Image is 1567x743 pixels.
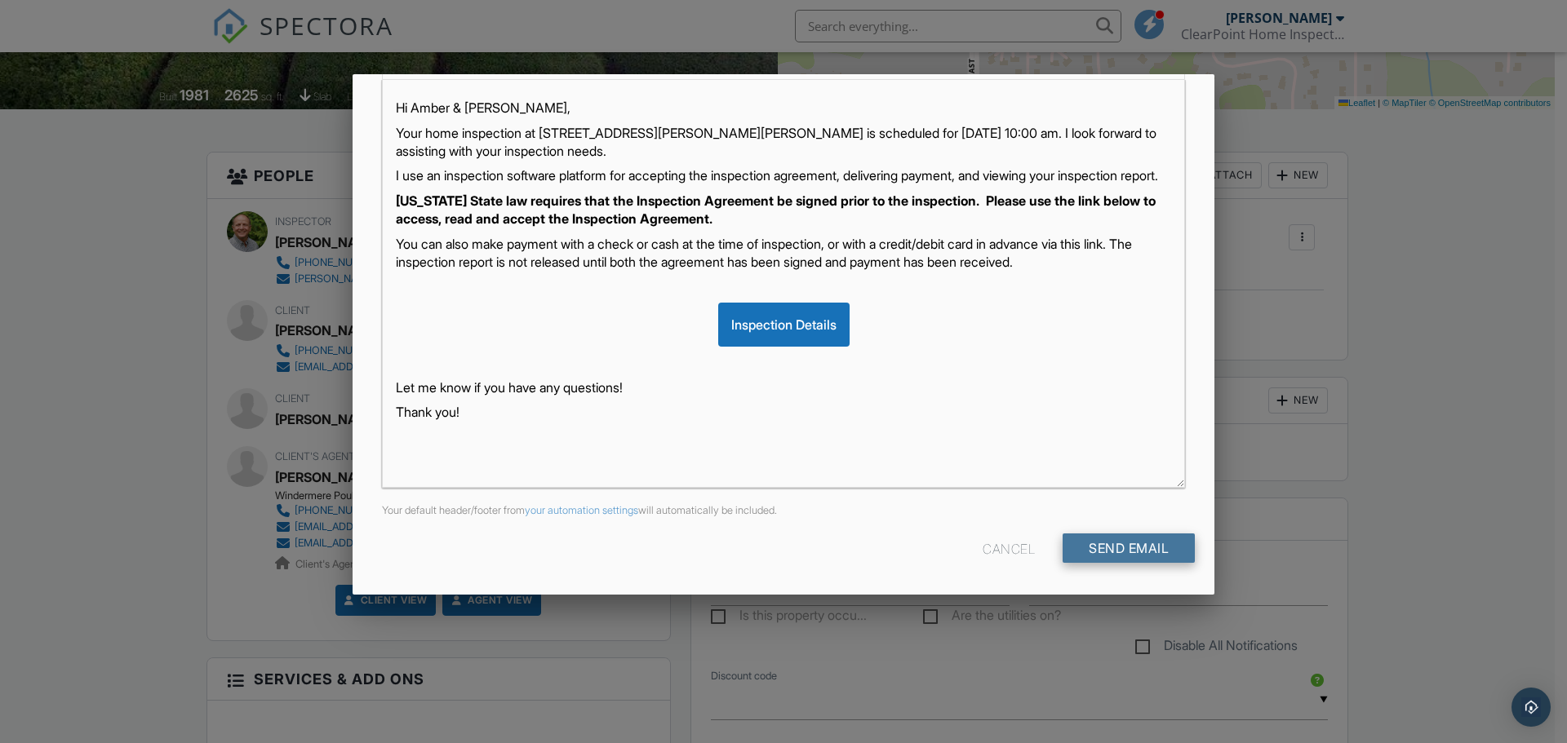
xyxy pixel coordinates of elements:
p: Thank you! [396,403,1171,421]
div: Open Intercom Messenger [1512,688,1551,727]
p: I use an inspection software platform for accepting the inspection agreement, delivering payment,... [396,166,1171,184]
a: Inspection Details [718,316,850,333]
input: Send Email [1063,533,1195,563]
p: Let me know if you have any questions! [396,378,1171,396]
a: your automation settings [525,504,638,516]
div: Cancel [983,533,1035,563]
div: Inspection Details [718,303,850,347]
p: Hi Amber & [PERSON_NAME], [396,99,1171,117]
strong: [US_STATE] State law requires that the Inspection Agreement be signed prior to the inspection. Pl... [396,192,1156,227]
p: Your home inspection at [STREET_ADDRESS][PERSON_NAME][PERSON_NAME] is scheduled for [DATE] 10:00 ... [396,124,1171,161]
p: You can also make payment with a check or cash at the time of inspection, or with a credit/debit ... [396,235,1171,272]
div: Your default header/footer from will automatically be included. [372,504,1195,517]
